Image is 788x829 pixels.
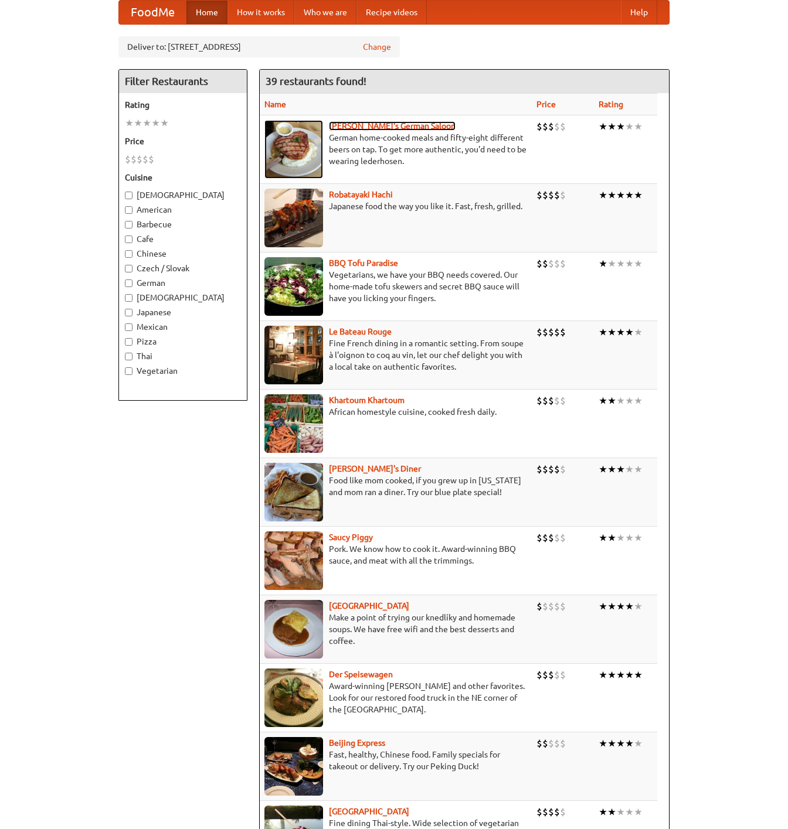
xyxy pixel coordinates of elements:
p: Food like mom cooked, if you grew up in [US_STATE] and mom ran a diner. Try our blue plate special! [264,475,527,498]
li: ★ [634,257,643,270]
li: ★ [599,531,607,544]
li: ★ [616,189,625,202]
a: Robatayaki Hachi [329,190,393,199]
a: Price [536,100,556,109]
li: ★ [634,189,643,202]
li: ★ [616,806,625,818]
li: $ [536,463,542,476]
input: American [125,206,133,214]
img: saucy.jpg [264,531,323,590]
img: robatayaki.jpg [264,189,323,247]
li: ★ [616,257,625,270]
li: $ [548,326,554,339]
li: ★ [616,531,625,544]
img: czechpoint.jpg [264,600,323,659]
li: $ [554,737,560,750]
li: $ [542,257,548,270]
img: esthers.jpg [264,120,323,179]
a: Help [621,1,657,24]
label: Mexican [125,321,241,333]
li: $ [560,326,566,339]
li: ★ [599,326,607,339]
a: Recipe videos [356,1,427,24]
li: ★ [625,463,634,476]
a: Beijing Express [329,738,385,748]
label: Japanese [125,306,241,318]
li: $ [548,394,554,407]
li: ★ [607,668,616,681]
label: [DEMOGRAPHIC_DATA] [125,189,241,201]
li: $ [142,153,148,166]
li: $ [542,600,548,613]
li: $ [560,531,566,544]
input: Barbecue [125,221,133,228]
li: ★ [599,189,607,202]
li: $ [131,153,137,166]
li: $ [560,806,566,818]
h5: Rating [125,99,241,111]
li: ★ [607,394,616,407]
li: $ [536,257,542,270]
a: Rating [599,100,623,109]
b: [GEOGRAPHIC_DATA] [329,807,409,816]
li: $ [560,463,566,476]
li: $ [548,806,554,818]
li: $ [554,600,560,613]
li: $ [536,326,542,339]
li: $ [536,737,542,750]
li: ★ [125,117,134,129]
li: ★ [607,737,616,750]
input: Thai [125,353,133,360]
a: [GEOGRAPHIC_DATA] [329,601,409,610]
div: Deliver to: [STREET_ADDRESS] [118,36,400,57]
li: $ [125,153,131,166]
li: $ [554,120,560,133]
a: Le Bateau Rouge [329,327,392,336]
li: ★ [616,737,625,750]
li: ★ [616,120,625,133]
input: Mexican [125,323,133,331]
a: BBQ Tofu Paradise [329,258,398,268]
a: Name [264,100,286,109]
a: [PERSON_NAME]'s Diner [329,464,421,473]
li: $ [542,463,548,476]
input: German [125,279,133,287]
a: Change [363,41,391,53]
li: ★ [616,463,625,476]
input: Cafe [125,236,133,243]
li: ★ [599,806,607,818]
img: sallys.jpg [264,463,323,521]
li: $ [148,153,154,166]
input: Vegetarian [125,367,133,375]
p: Pork. We know how to cook it. Award-winning BBQ sauce, and meat with all the trimmings. [264,543,527,567]
label: Cafe [125,233,241,245]
a: [PERSON_NAME]'s German Saloon [329,121,456,131]
li: ★ [625,257,634,270]
li: $ [560,257,566,270]
li: $ [536,600,542,613]
p: Make a point of trying our knedlíky and homemade soups. We have free wifi and the best desserts a... [264,612,527,647]
h5: Price [125,135,241,147]
label: American [125,204,241,216]
li: ★ [607,189,616,202]
li: $ [536,668,542,681]
a: Who we are [294,1,356,24]
li: $ [536,806,542,818]
li: $ [554,257,560,270]
li: ★ [599,120,607,133]
p: Japanese food the way you like it. Fast, fresh, grilled. [264,200,527,212]
ng-pluralize: 39 restaurants found! [266,76,366,87]
li: ★ [634,737,643,750]
li: $ [137,153,142,166]
img: bateaurouge.jpg [264,326,323,384]
li: ★ [607,463,616,476]
li: ★ [134,117,142,129]
a: Saucy Piggy [329,533,373,542]
li: $ [542,668,548,681]
p: Award-winning [PERSON_NAME] and other favorites. Look for our restored food truck in the NE corne... [264,680,527,715]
